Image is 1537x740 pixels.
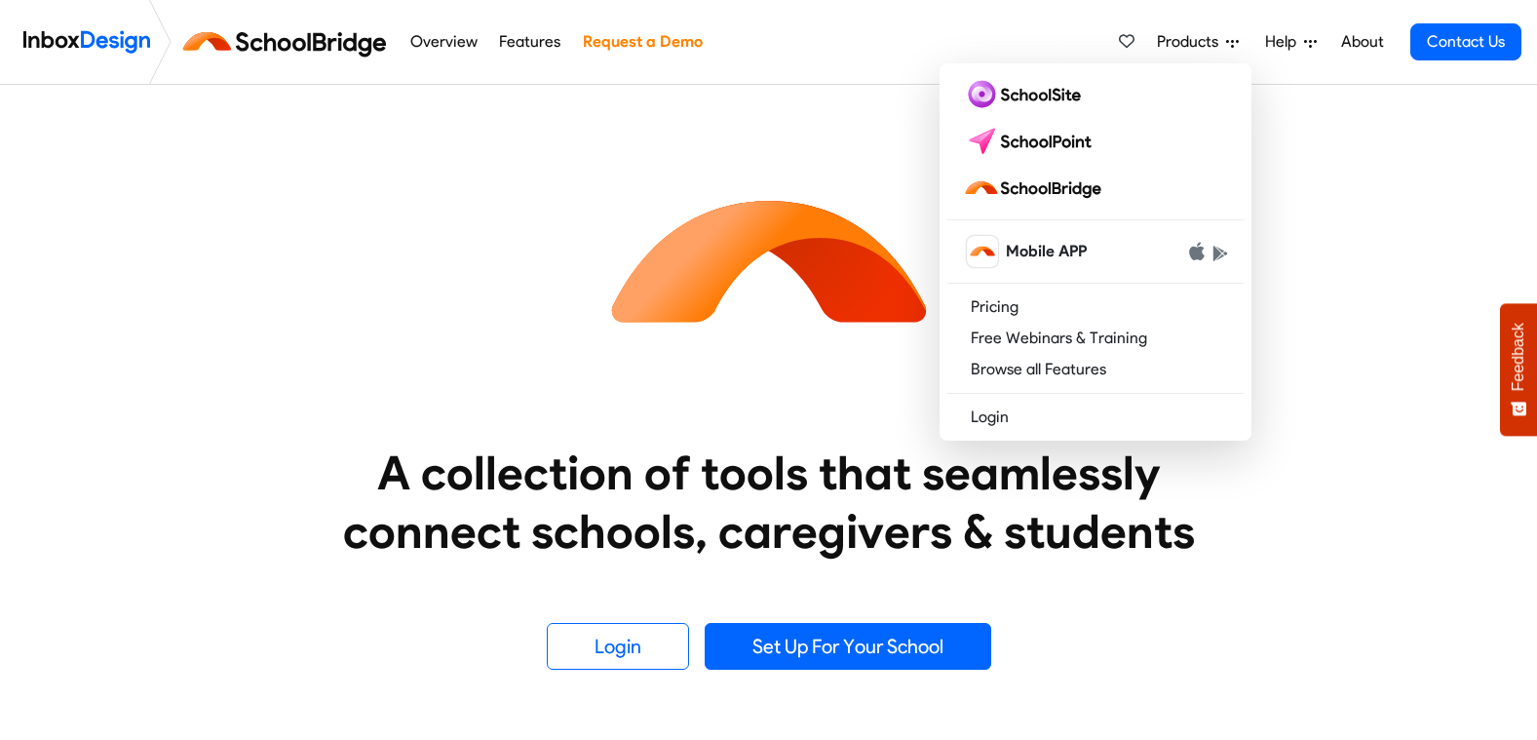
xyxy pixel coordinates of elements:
img: schoolbridge logo [963,173,1109,204]
a: Login [547,623,689,670]
a: Contact Us [1410,23,1521,60]
img: schoolbridge logo [179,19,399,65]
a: Login [947,402,1244,433]
a: schoolbridge icon Mobile APP [947,228,1244,275]
a: Pricing [947,292,1244,323]
div: Products [940,63,1251,441]
span: Help [1265,30,1304,54]
button: Feedback - Show survey [1500,303,1537,436]
a: About [1335,22,1389,61]
span: Mobile APP [1006,240,1087,263]
a: Help [1257,22,1325,61]
a: Browse all Features [947,354,1244,385]
img: schoolpoint logo [963,126,1100,157]
span: Products [1157,30,1226,54]
a: Set Up For Your School [705,623,991,670]
a: Free Webinars & Training [947,323,1244,354]
a: Request a Demo [577,22,708,61]
a: Overview [404,22,482,61]
a: Products [1149,22,1247,61]
img: schoolsite logo [963,79,1089,110]
a: Features [494,22,566,61]
img: schoolbridge icon [967,236,998,267]
heading: A collection of tools that seamlessly connect schools, caregivers & students [306,444,1232,561]
span: Feedback [1510,323,1527,391]
img: icon_schoolbridge.svg [594,85,944,436]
